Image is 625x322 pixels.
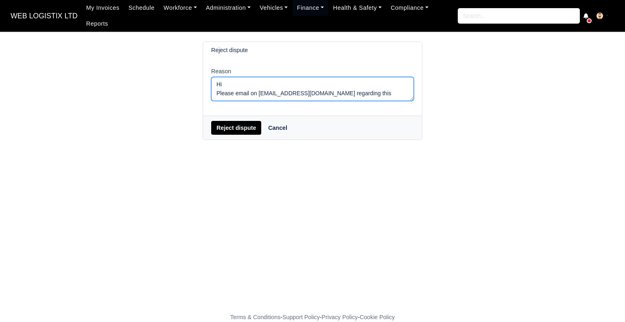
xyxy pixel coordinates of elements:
[211,67,231,76] label: Reason
[82,16,113,32] a: Reports
[230,314,280,320] a: Terms & Conditions
[458,8,580,24] input: Search...
[211,121,261,135] button: Reject dispute
[81,313,544,322] div: - - -
[263,121,293,135] a: Cancel
[360,314,395,320] a: Cookie Policy
[7,8,82,24] a: WEB LOGISTIX LTD
[322,314,358,320] a: Privacy Policy
[282,314,320,320] a: Support Policy
[584,283,625,322] iframe: Chat Widget
[211,47,248,54] h6: Reject dispute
